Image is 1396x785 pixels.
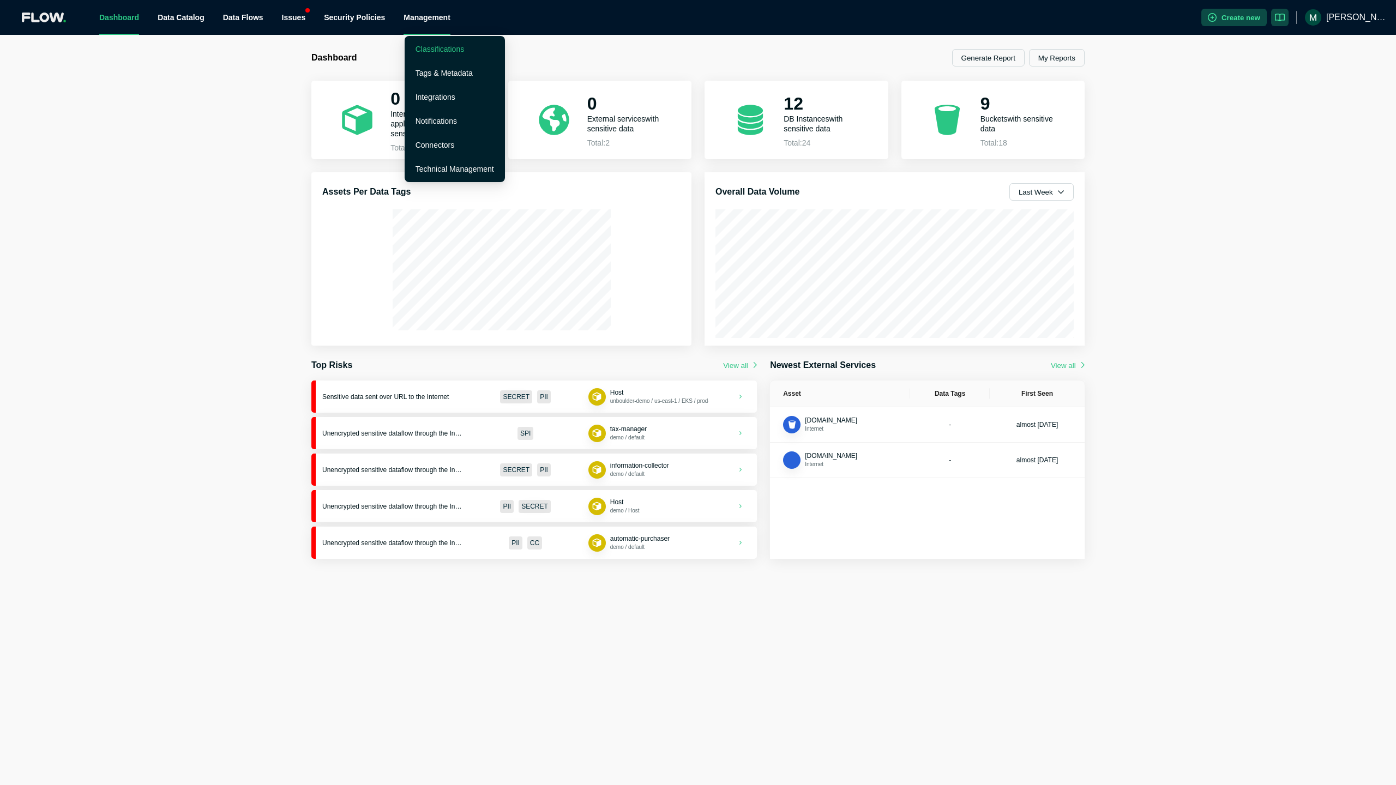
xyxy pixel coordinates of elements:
[390,144,469,152] p: Total: 0
[805,426,823,432] span: Internet
[588,388,708,406] div: ApplicationHostunboulder-demo / us-east-1 / EKS / prod-1 / Host
[786,455,798,466] img: DBInstance
[311,52,698,63] h1: Dashboard
[1305,9,1321,26] img: ACg8ocLksYtgCnoO73KfR4hrC8xeIQLKAGh0gC_k8tIpNL394-QFTg=s96-c
[715,185,799,198] h3: Overall Data Volume
[591,537,603,548] img: Application
[519,500,551,513] div: SECRET
[311,527,757,559] a: Unencrypted sensitive dataflow through the InternetPIICCApplicationautomatic-purchaserdemo / default
[805,416,857,424] span: [DOMAIN_NAME]
[588,534,670,552] div: Applicationautomatic-purchaserdemo / default
[587,114,666,134] p: External services with sensitive data
[1016,456,1058,464] div: almost [DATE]
[591,464,603,475] img: Application
[390,88,469,109] h2: 0
[509,536,522,549] div: PII
[500,500,514,513] div: PII
[786,419,798,431] img: Bucket
[923,420,977,429] div: -
[980,139,1059,147] p: Total: 18
[588,425,606,442] button: Application
[537,390,551,403] div: PII
[158,13,204,22] a: Data Catalog
[1016,420,1058,429] div: almost [DATE]
[322,185,411,198] h3: Assets Per Data Tags
[980,114,1059,134] p: Buckets with sensitive data
[500,463,532,476] div: SECRET
[588,498,606,515] button: Application
[923,456,977,464] div: -
[723,361,757,370] button: View all
[322,539,463,547] div: Unencrypted sensitive dataflow through the Internet
[416,141,455,149] a: Connectors
[610,498,624,506] span: Host
[610,462,669,469] span: information-collector
[416,117,457,125] a: Notifications
[588,388,606,406] button: Application
[588,461,669,479] div: Applicationinformation-collectordemo / default
[784,114,862,134] p: DB Instances with sensitive data
[311,417,757,449] a: Unencrypted sensitive dataflow through the InternetSPIApplicationtax-managerdemo / default
[518,427,533,440] div: SPI
[770,359,876,372] h3: Newest External Services
[588,534,606,552] button: Application
[416,45,464,53] a: Classifications
[705,81,888,159] a: 12DB Instanceswith sensitive dataTotal:24
[223,13,263,22] span: Data Flows
[610,398,729,404] span: unboulder-demo / us-east-1 / EKS / prod-1 / Host
[591,500,603,512] img: Application
[770,381,910,407] th: Asset
[952,49,1025,67] button: Generate Report
[610,471,645,477] span: demo / default
[587,93,666,114] h2: 0
[508,81,692,159] a: 0External serviceswith sensitive dataTotal:2
[610,498,624,506] button: Host
[311,381,757,413] a: Sensitive data sent over URL to the InternetSECRETPIIApplicationHostunboulder-demo / us-east-1 / ...
[416,69,473,77] a: Tags & Metadata
[610,389,624,396] span: Host
[416,93,455,101] a: Integrations
[390,109,469,138] p: Internal applications with sensitive data
[500,390,532,403] div: SECRET
[610,535,670,542] span: automatic-purchaser
[587,139,666,147] p: Total: 2
[610,425,647,433] span: tax-manager
[784,93,862,114] h2: 12
[783,416,801,433] button: Bucket
[783,451,801,469] button: DBInstance
[610,508,640,514] span: demo / Host
[1029,49,1085,67] button: My Reports
[805,461,823,467] span: Internet
[324,13,385,22] a: Security Policies
[805,451,857,460] button: [DOMAIN_NAME]
[990,381,1085,407] th: First Seen
[1009,183,1074,201] button: Last Week
[416,165,494,173] a: Technical Management
[311,359,352,372] h3: Top Risks
[537,463,551,476] div: PII
[588,425,647,442] div: Applicationtax-managerdemo / default
[784,139,862,147] p: Total: 24
[322,503,463,510] div: Unencrypted sensitive dataflow through the Internet
[805,416,857,425] button: [DOMAIN_NAME]
[322,393,463,401] div: Sensitive data sent over URL to the Internet
[901,81,1085,159] a: 9Bucketswith sensitive dataTotal:18
[588,498,640,515] div: ApplicationHostdemo / Host
[527,536,542,549] div: CC
[588,461,606,479] button: Application
[910,381,990,407] th: Data Tags
[311,81,495,159] a: 0Internal applicationswith sensitive dataTotal:0
[610,544,645,550] span: demo / default
[311,490,757,522] a: Unencrypted sensitive dataflow through the InternetPIISECRETApplicationHostdemo / Host
[610,534,670,543] button: automatic-purchaser
[311,454,757,486] a: Unencrypted sensitive dataflow through the InternetSECRETPIIApplicationinformation-collectordemo ...
[322,430,463,437] div: Unencrypted sensitive dataflow through the Internet
[99,13,139,22] a: Dashboard
[610,461,669,470] button: information-collector
[783,416,857,433] div: Bucket[DOMAIN_NAME]Internet
[1201,9,1267,26] button: Create new
[783,451,857,469] div: DBInstance[DOMAIN_NAME]Internet
[980,93,1059,114] h2: 9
